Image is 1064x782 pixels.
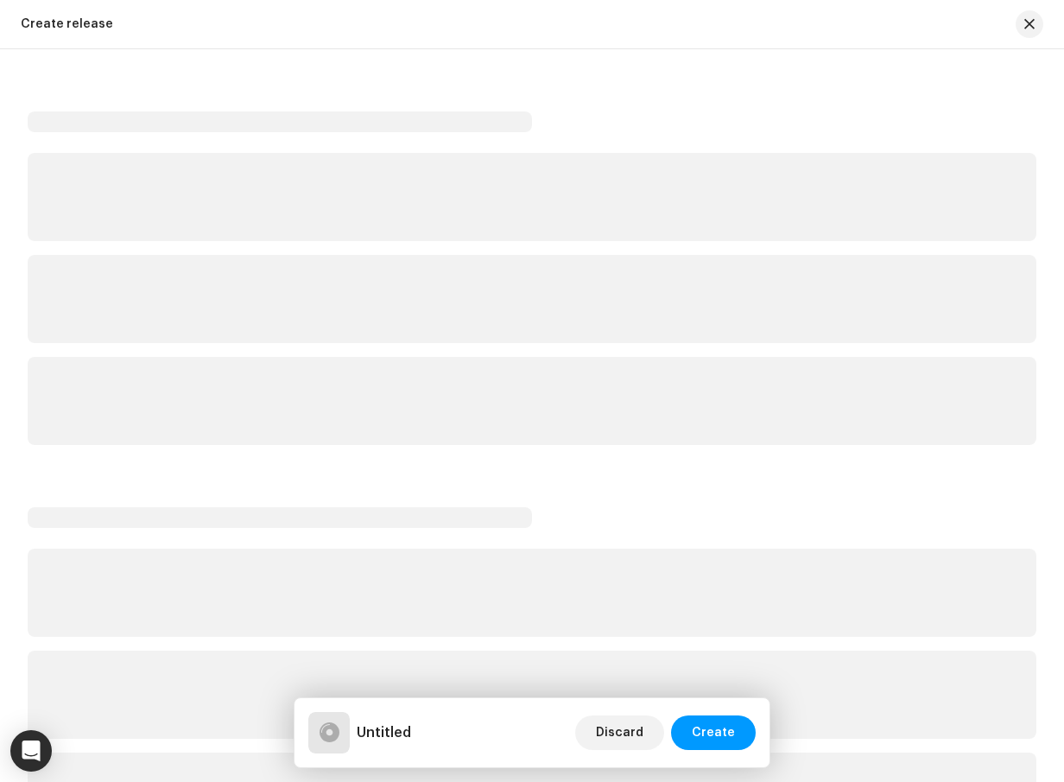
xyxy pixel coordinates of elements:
h5: Untitled [357,722,411,743]
span: Discard [596,715,643,750]
span: Create [692,715,735,750]
button: Create [671,715,756,750]
button: Discard [575,715,664,750]
div: Open Intercom Messenger [10,730,52,772]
